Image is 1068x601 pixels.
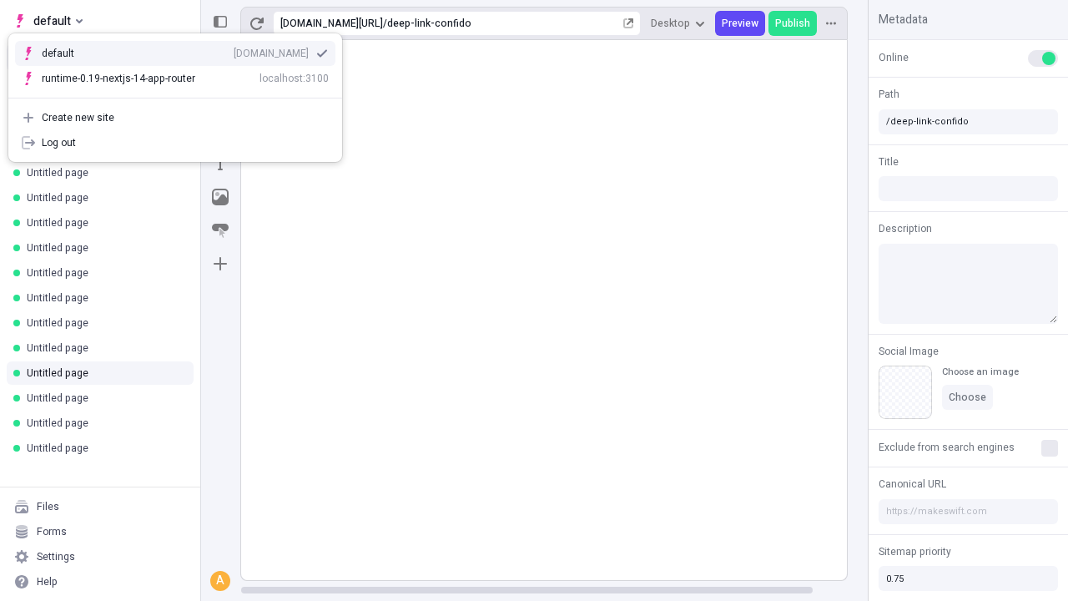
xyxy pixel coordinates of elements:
[259,72,329,85] div: localhost:3100
[879,87,899,102] span: Path
[879,499,1058,524] input: https://makeswift.com
[27,366,180,380] div: Untitled page
[37,575,58,588] div: Help
[33,11,71,31] span: default
[879,154,899,169] span: Title
[879,221,932,236] span: Description
[27,216,180,230] div: Untitled page
[234,47,309,60] div: [DOMAIN_NAME]
[387,17,620,30] div: deep-link-confido
[768,11,817,36] button: Publish
[722,17,758,30] span: Preview
[879,544,951,559] span: Sitemap priority
[715,11,765,36] button: Preview
[42,47,100,60] div: default
[205,215,235,245] button: Button
[205,149,235,179] button: Text
[879,50,909,65] span: Online
[212,573,229,589] div: A
[37,525,67,538] div: Forms
[27,166,180,179] div: Untitled page
[644,11,712,36] button: Desktop
[8,34,342,98] div: Suggestions
[27,316,180,330] div: Untitled page
[27,266,180,280] div: Untitled page
[949,391,986,404] span: Choose
[280,17,383,30] div: [URL][DOMAIN_NAME]
[775,17,810,30] span: Publish
[27,417,180,430] div: Untitled page
[205,182,235,212] button: Image
[879,440,1015,455] span: Exclude from search engines
[879,344,939,359] span: Social Image
[942,366,1019,378] div: Choose an image
[27,191,180,205] div: Untitled page
[27,391,180,405] div: Untitled page
[27,241,180,255] div: Untitled page
[37,550,75,563] div: Settings
[383,17,387,30] div: /
[879,477,946,492] span: Canonical URL
[42,72,195,85] div: runtime-0.19-nextjs-14-app-router
[37,500,59,513] div: Files
[942,385,993,410] button: Choose
[27,291,180,305] div: Untitled page
[27,341,180,355] div: Untitled page
[7,8,89,33] button: Select site
[27,442,180,455] div: Untitled page
[651,17,690,30] span: Desktop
